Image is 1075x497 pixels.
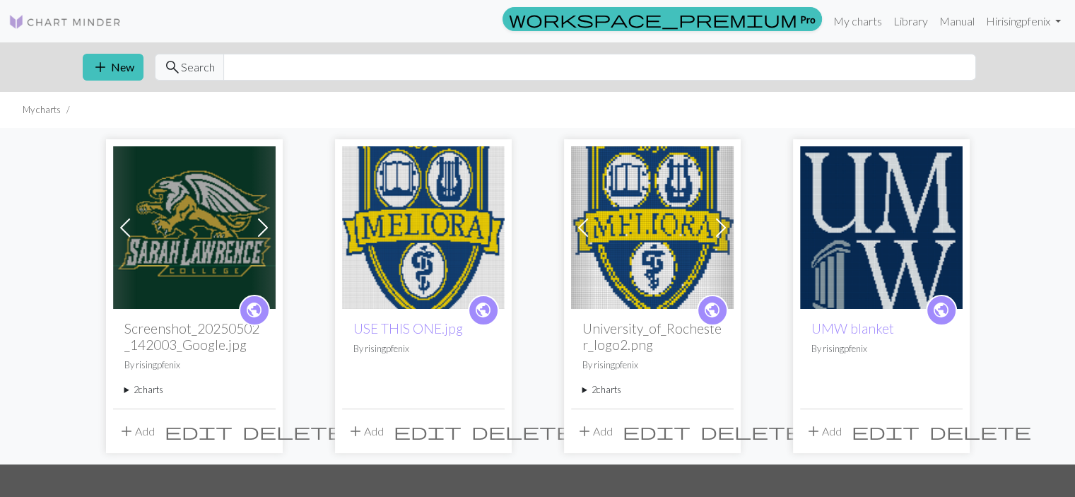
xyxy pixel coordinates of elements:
[245,299,263,321] span: public
[237,418,349,445] button: Delete
[124,383,264,397] summary: 2charts
[582,383,722,397] summary: 2charts
[926,295,957,326] a: public
[342,418,389,445] button: Add
[700,421,802,441] span: delete
[124,320,264,353] h2: Screenshot_20250502_142003_Google.jpg
[394,423,462,440] i: Edit
[932,299,950,321] span: public
[353,342,493,356] p: By risingpfenix
[471,421,573,441] span: delete
[394,421,462,441] span: edit
[703,299,721,321] span: public
[245,296,263,324] i: public
[800,146,963,309] img: UMW logo
[113,146,276,309] img: Maya's Blanket
[980,7,1067,35] a: Hirisingpfenix
[124,358,264,372] p: By risingpfenix
[347,421,364,441] span: add
[83,54,143,81] button: New
[828,7,888,35] a: My charts
[811,342,951,356] p: By risingpfenix
[695,418,807,445] button: Delete
[800,219,963,233] a: UMW logo
[932,296,950,324] i: public
[703,296,721,324] i: public
[852,423,920,440] i: Edit
[571,418,618,445] button: Add
[165,423,233,440] i: Edit
[118,421,135,441] span: add
[576,421,593,441] span: add
[389,418,466,445] button: Edit
[697,295,728,326] a: public
[8,13,122,30] img: Logo
[468,295,499,326] a: public
[929,421,1031,441] span: delete
[353,320,463,337] a: USE THIS ONE.jpg
[582,320,722,353] h2: University_of_Rochester_logo2.png
[623,421,691,441] span: edit
[113,219,276,233] a: Maya's Blanket
[113,418,160,445] button: Add
[571,219,734,233] a: University_of_Rochester_logo2.png
[800,418,847,445] button: Add
[474,296,492,324] i: public
[571,146,734,309] img: University_of_Rochester_logo2.png
[342,146,505,309] img: USE THIS ONE.jpg
[503,7,822,31] a: Pro
[888,7,934,35] a: Library
[847,418,924,445] button: Edit
[582,358,722,372] p: By risingpfenix
[23,103,61,117] li: My charts
[852,421,920,441] span: edit
[474,299,492,321] span: public
[805,421,822,441] span: add
[934,7,980,35] a: Manual
[242,421,344,441] span: delete
[164,57,181,77] span: search
[618,418,695,445] button: Edit
[342,219,505,233] a: USE THIS ONE.jpg
[924,418,1036,445] button: Delete
[509,9,797,29] span: workspace_premium
[811,320,894,337] a: UMW blanket
[239,295,270,326] a: public
[623,423,691,440] i: Edit
[92,57,109,77] span: add
[160,418,237,445] button: Edit
[466,418,578,445] button: Delete
[165,421,233,441] span: edit
[181,59,215,76] span: Search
